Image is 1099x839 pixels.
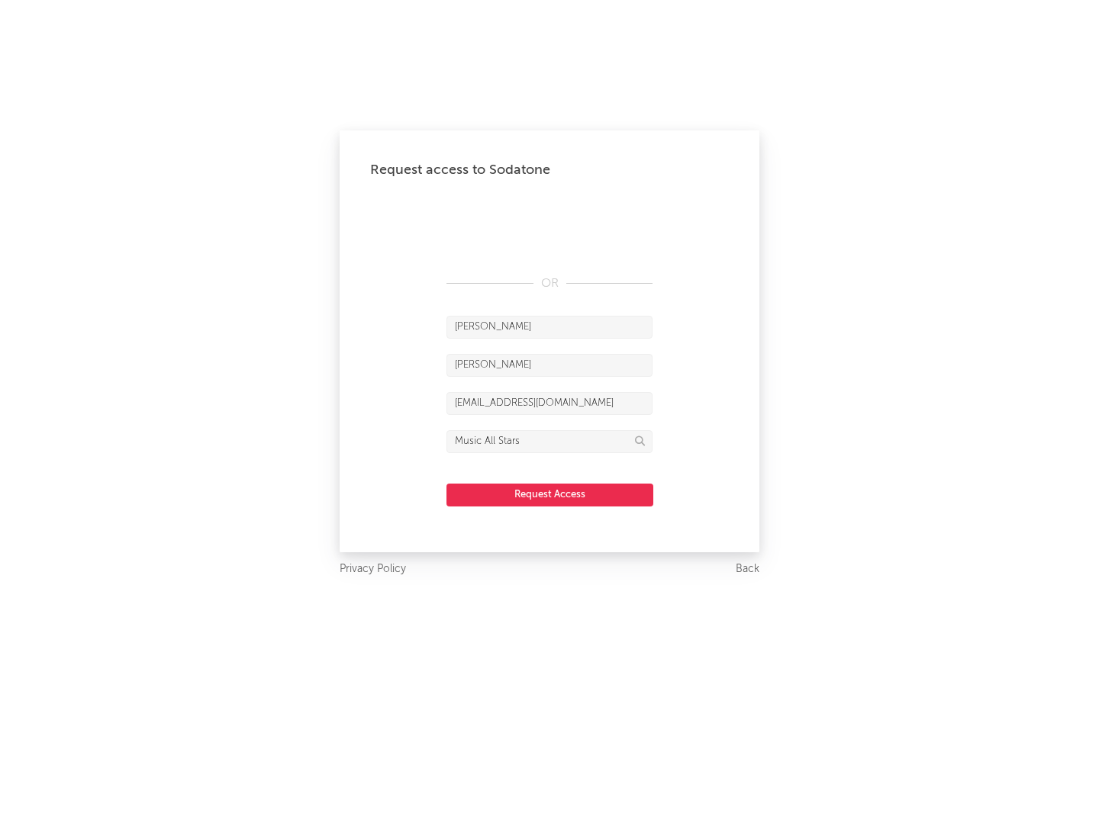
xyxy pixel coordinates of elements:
input: Last Name [446,354,653,377]
button: Request Access [446,484,653,506]
a: Back [736,560,759,579]
input: Email [446,392,653,415]
div: Request access to Sodatone [370,161,729,179]
div: OR [446,275,653,293]
input: First Name [446,316,653,339]
input: Division [446,430,653,453]
a: Privacy Policy [340,560,406,579]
